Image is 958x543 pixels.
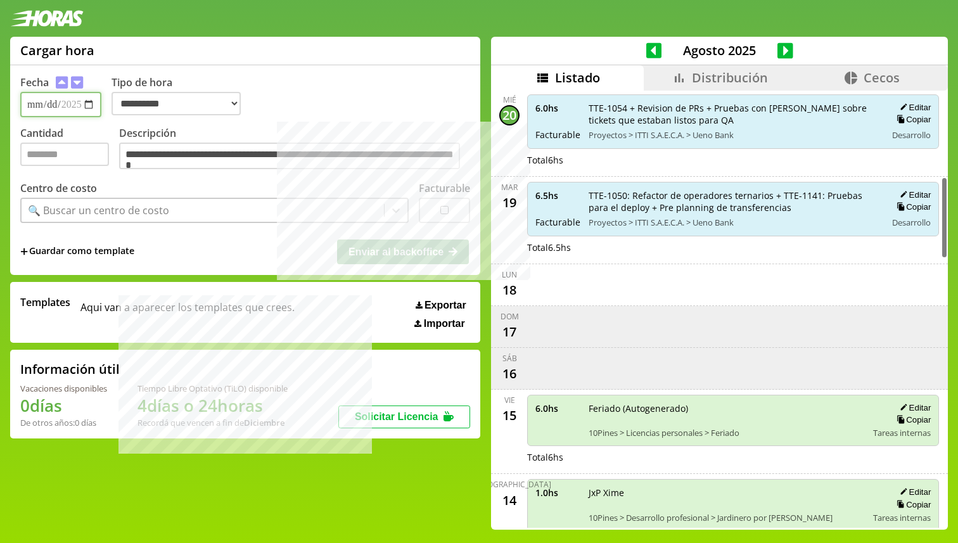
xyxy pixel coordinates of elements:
button: Editar [896,487,931,497]
div: Total 6.5 hs [527,241,939,253]
button: Copiar [893,114,931,125]
span: Solicitar Licencia [355,411,438,422]
textarea: Descripción [119,143,460,169]
button: Solicitar Licencia [338,406,470,428]
button: Copiar [893,201,931,212]
button: Copiar [893,414,931,425]
div: 18 [499,280,520,300]
div: Total 6 hs [527,451,939,463]
span: Tareas internas [873,512,931,523]
span: Proyectos > ITTI S.A.E.C.A. > Ueno Bank [589,217,878,228]
div: 17 [499,322,520,342]
div: mar [501,182,518,193]
div: vie [504,395,515,406]
div: 20 [499,105,520,125]
span: Proyectos > ITTI S.A.E.C.A. > Ueno Bank [589,129,878,141]
span: Facturable [535,129,580,141]
button: Exportar [412,299,470,312]
div: lun [502,269,517,280]
span: Cecos [864,69,900,86]
select: Tipo de hora [112,92,241,115]
span: Facturable [535,216,580,228]
span: Agosto 2025 [661,42,777,59]
div: 19 [499,193,520,213]
label: Centro de costo [20,181,97,195]
span: Distribución [692,69,768,86]
span: 10Pines > Licencias personales > Feriado [589,427,864,438]
span: +Guardar como template [20,245,134,259]
button: Editar [896,402,931,413]
span: 1.0 hs [535,487,580,499]
button: Copiar [893,499,931,510]
b: Diciembre [244,417,284,428]
div: Total 6 hs [527,154,939,166]
h1: Cargar hora [20,42,94,59]
label: Fecha [20,75,49,89]
div: 15 [499,406,520,426]
label: Cantidad [20,126,119,172]
span: Feriado (Autogenerado) [589,402,864,414]
span: Listado [555,69,600,86]
div: scrollable content [491,91,948,528]
span: Importar [424,318,465,329]
div: 16 [499,364,520,384]
span: 6.0 hs [535,102,580,114]
span: JxP Xime [589,487,864,499]
button: Editar [896,102,931,113]
span: 6.0 hs [535,402,580,414]
div: dom [501,311,519,322]
span: Exportar [425,300,466,311]
div: Vacaciones disponibles [20,383,107,394]
label: Facturable [419,181,470,195]
div: [DEMOGRAPHIC_DATA] [468,479,551,490]
div: mié [503,94,516,105]
span: Desarrollo [892,129,931,141]
button: Editar [896,189,931,200]
div: De otros años: 0 días [20,417,107,428]
span: Templates [20,295,70,309]
span: TTE-1050: Refactor de operadores ternarios + TTE-1141: Pruebas para el deploy + Pre planning de t... [589,189,878,214]
input: Cantidad [20,143,109,166]
div: 14 [499,490,520,510]
div: 🔍 Buscar un centro de costo [28,203,169,217]
img: logotipo [10,10,84,27]
h1: 0 días [20,394,107,417]
h2: Información útil [20,361,120,378]
span: 6.5 hs [535,189,580,201]
div: Recordá que vencen a fin de [137,417,288,428]
span: Tareas internas [873,427,931,438]
span: + [20,245,28,259]
label: Tipo de hora [112,75,251,117]
h1: 4 días o 24 horas [137,394,288,417]
div: sáb [502,353,517,364]
span: Aqui van a aparecer los templates que crees. [80,295,295,329]
span: TTE-1054 + Revision de PRs + Pruebas con [PERSON_NAME] sobre tickets que estaban listos para QA [589,102,878,126]
div: Tiempo Libre Optativo (TiLO) disponible [137,383,288,394]
span: Desarrollo [892,217,931,228]
span: 10Pines > Desarrollo profesional > Jardinero por [PERSON_NAME] [589,512,864,523]
label: Descripción [119,126,470,172]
